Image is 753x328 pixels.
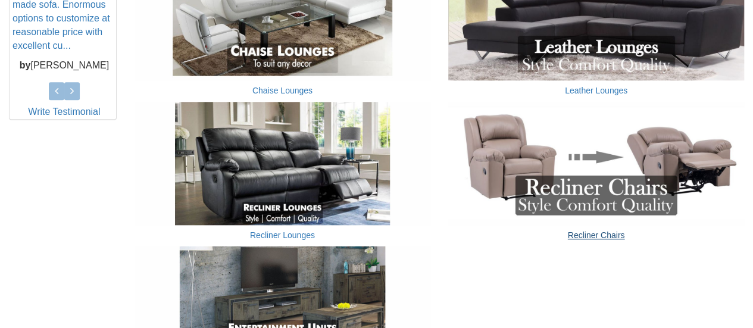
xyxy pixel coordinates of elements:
img: Recliner Chairs [448,102,744,225]
a: Recliner Lounges [250,230,315,240]
a: Leather Lounges [565,86,627,95]
a: Write Testimonial [28,107,100,117]
p: [PERSON_NAME] [13,59,116,73]
a: Recliner Chairs [568,230,625,240]
a: Chaise Lounges [252,86,313,95]
img: Recliner Lounges [135,102,430,225]
b: by [20,60,31,70]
